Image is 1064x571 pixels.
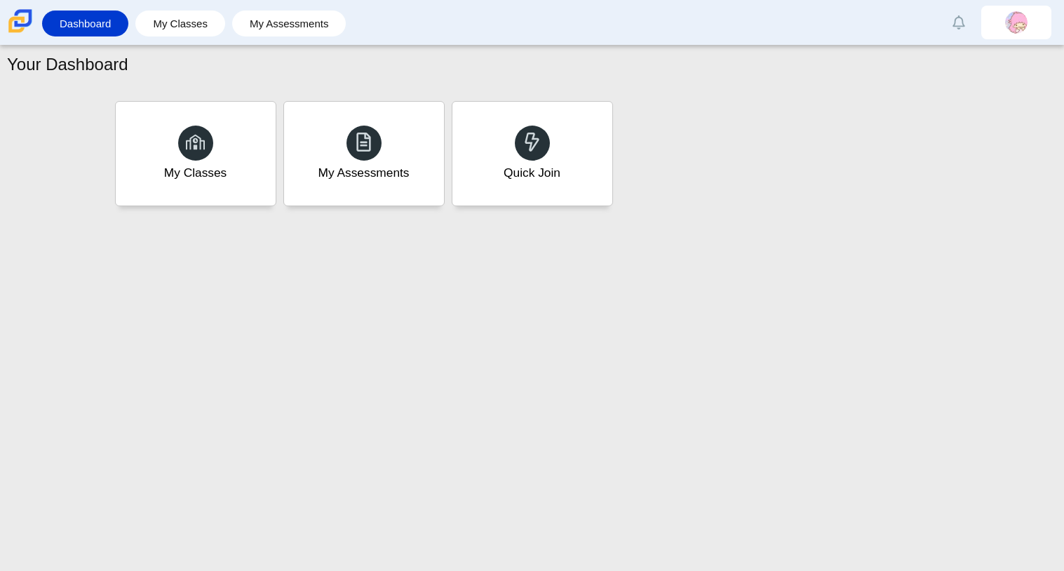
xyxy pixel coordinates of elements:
a: Alerts [943,7,974,38]
div: My Classes [164,164,227,182]
a: My Assessments [283,101,445,206]
a: ana.monterodeolive.DBCaQr [981,6,1051,39]
div: Quick Join [504,164,560,182]
h1: Your Dashboard [7,53,128,76]
img: Carmen School of Science & Technology [6,6,35,36]
a: Quick Join [452,101,613,206]
a: My Assessments [239,11,339,36]
a: Carmen School of Science & Technology [6,26,35,38]
div: My Assessments [318,164,410,182]
a: Dashboard [49,11,121,36]
a: My Classes [115,101,276,206]
a: My Classes [142,11,218,36]
img: ana.monterodeolive.DBCaQr [1005,11,1028,34]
